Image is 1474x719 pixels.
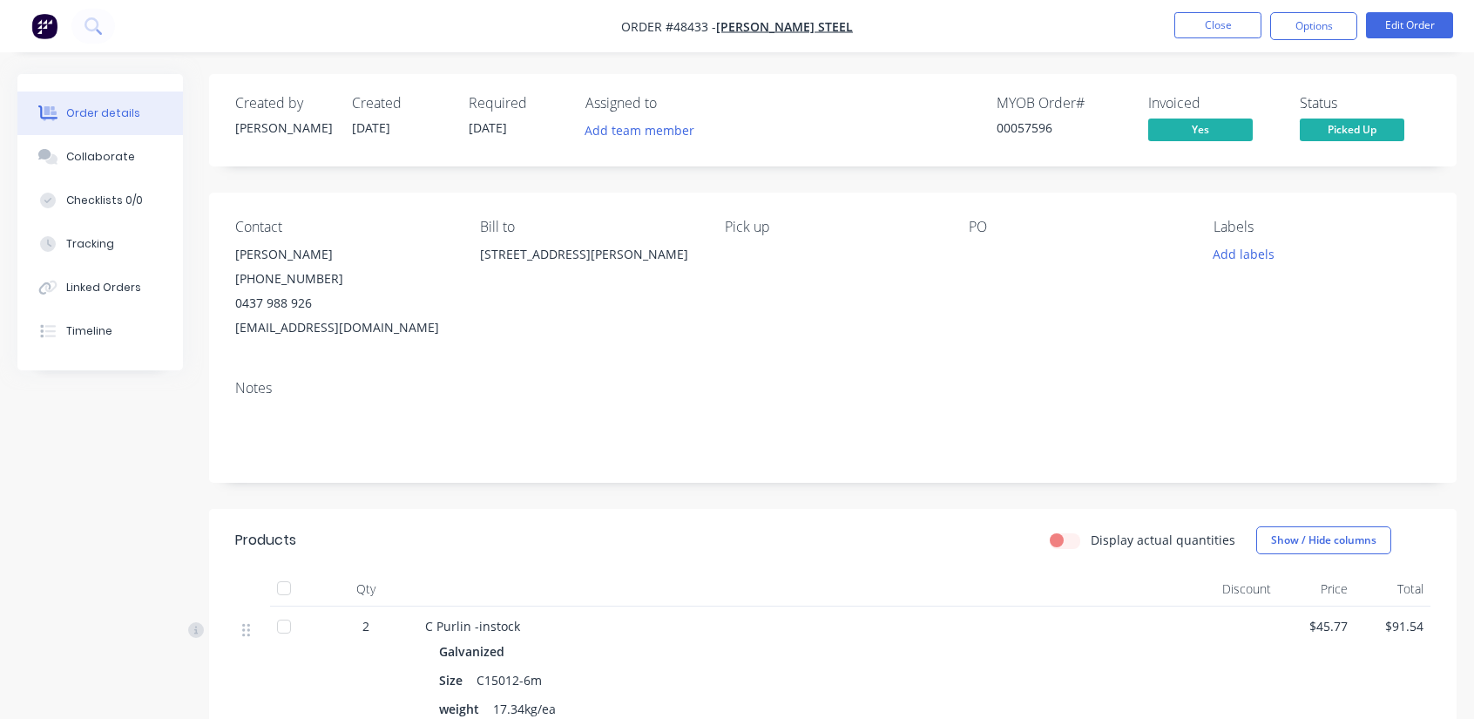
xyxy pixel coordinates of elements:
[66,323,112,339] div: Timeline
[235,119,331,137] div: [PERSON_NAME]
[66,149,135,165] div: Collaborate
[1285,617,1347,635] span: $45.77
[17,92,183,135] button: Order details
[1300,95,1430,112] div: Status
[1362,617,1423,635] span: $91.54
[480,242,697,267] div: [STREET_ADDRESS][PERSON_NAME]
[1174,12,1261,38] button: Close
[439,668,470,693] div: Size
[469,95,565,112] div: Required
[352,95,448,112] div: Created
[576,119,704,142] button: Add team member
[480,219,697,235] div: Bill to
[585,95,760,112] div: Assigned to
[66,105,140,121] div: Order details
[17,179,183,222] button: Checklists 0/0
[314,572,418,607] div: Qty
[17,135,183,179] button: Collaborate
[235,219,452,235] div: Contact
[31,13,57,39] img: Factory
[1214,219,1430,235] div: Labels
[362,617,369,635] span: 2
[235,315,452,340] div: [EMAIL_ADDRESS][DOMAIN_NAME]
[725,219,942,235] div: Pick up
[1355,572,1430,607] div: Total
[1278,572,1354,607] div: Price
[1366,12,1453,38] button: Edit Order
[235,380,1430,397] div: Notes
[1148,119,1253,140] span: Yes
[470,668,549,693] div: C15012-6m
[17,222,183,266] button: Tracking
[621,18,716,35] span: Order #48433 -
[480,242,697,298] div: [STREET_ADDRESS][PERSON_NAME]
[1300,119,1404,145] button: Picked Up
[439,639,511,664] div: Galvanized
[235,242,452,340] div: [PERSON_NAME][PHONE_NUMBER]0437 988 926[EMAIL_ADDRESS][DOMAIN_NAME]
[1204,242,1284,266] button: Add labels
[425,618,520,634] span: C Purlin -instock
[1300,119,1404,140] span: Picked Up
[235,291,452,315] div: 0437 988 926
[1270,12,1357,40] button: Options
[716,18,853,35] a: [PERSON_NAME] Steel
[585,119,704,142] button: Add team member
[1091,531,1235,549] label: Display actual quantities
[997,95,1127,112] div: MYOB Order #
[1148,95,1279,112] div: Invoiced
[66,280,141,295] div: Linked Orders
[469,119,507,136] span: [DATE]
[66,193,143,208] div: Checklists 0/0
[17,266,183,309] button: Linked Orders
[352,119,390,136] span: [DATE]
[997,119,1127,137] div: 00057596
[1256,526,1391,554] button: Show / Hide columns
[235,530,296,551] div: Products
[235,95,331,112] div: Created by
[66,236,114,252] div: Tracking
[17,309,183,353] button: Timeline
[235,267,452,291] div: [PHONE_NUMBER]
[1202,572,1278,607] div: Discount
[969,219,1186,235] div: PO
[235,242,452,267] div: [PERSON_NAME]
